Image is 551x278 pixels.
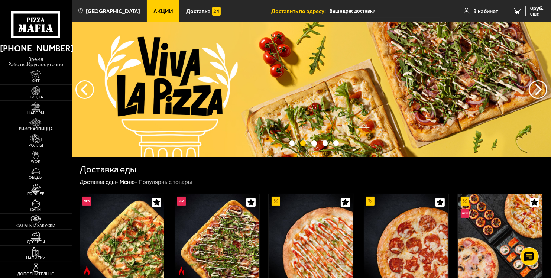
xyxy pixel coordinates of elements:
h1: Доставка еды [80,165,136,174]
a: НовинкаОстрое блюдоРимская с мясным ассорти [174,194,259,278]
button: точки переключения [311,140,317,146]
a: АкционныйАль-Шам 25 см (тонкое тесто) [269,194,354,278]
img: Аль-Шам 25 см (тонкое тесто) [269,194,353,278]
button: точки переключения [289,140,295,146]
img: Римская с креветками [80,194,164,278]
img: Римская с мясным ассорти [175,194,259,278]
button: предыдущий [529,80,547,99]
img: Новинка [82,197,91,205]
img: Всё включено [458,194,542,278]
span: Россия, Санкт-Петербург, Гражданский проспект, 31к3 [330,4,440,18]
img: Акционный [366,197,375,205]
span: В кабинет [473,9,498,14]
span: Акции [153,9,173,14]
button: точки переключения [333,140,339,146]
a: АкционныйПепперони 25 см (толстое с сыром) [363,194,448,278]
span: 0 шт. [530,12,544,16]
button: точки переключения [300,140,306,146]
img: Острое блюдо [82,266,91,275]
img: Новинка [177,197,186,205]
a: НовинкаОстрое блюдоРимская с креветками [80,194,165,278]
img: Акционный [461,197,469,205]
a: АкционныйНовинкаВсё включено [458,194,543,278]
a: Доставка еды- [80,179,119,185]
img: Пепперони 25 см (толстое с сыром) [364,194,448,278]
img: Новинка [461,209,469,218]
a: Меню- [120,179,137,185]
span: 0 руб. [530,6,544,11]
div: Популярные товары [139,178,192,186]
span: Доставить по адресу: [271,9,330,14]
span: [GEOGRAPHIC_DATA] [86,9,140,14]
input: Ваш адрес доставки [330,4,440,18]
img: Акционный [272,197,280,205]
button: следующий [75,80,94,99]
button: точки переключения [323,140,328,146]
img: Острое блюдо [177,266,186,275]
img: 15daf4d41897b9f0e9f617042186c801.svg [212,7,221,16]
span: Доставка [186,9,211,14]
